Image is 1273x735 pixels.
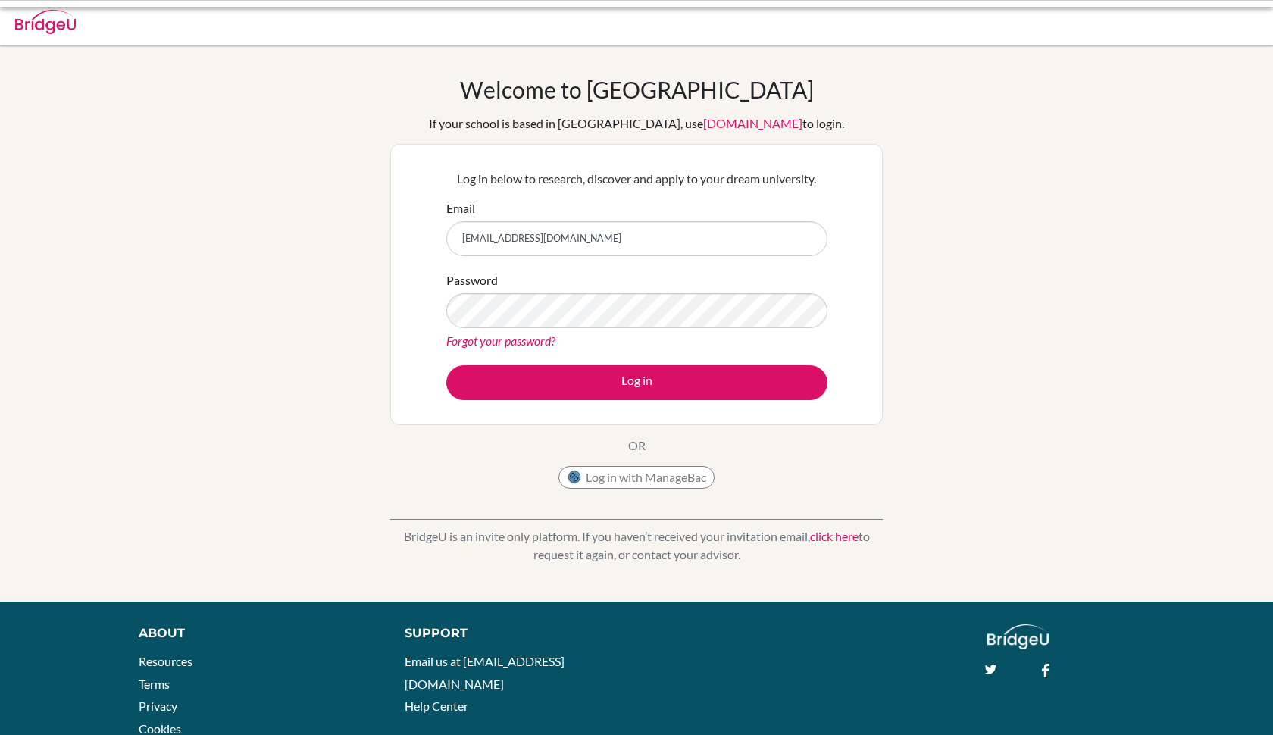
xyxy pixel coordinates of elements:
[446,333,555,348] a: Forgot your password?
[139,654,192,668] a: Resources
[15,10,76,34] img: Bridge-U
[446,365,827,400] button: Log in
[446,199,475,217] label: Email
[810,529,859,543] a: click here
[558,466,715,489] button: Log in with ManageBac
[987,624,1049,649] img: logo_white@2x-f4f0deed5e89b7ecb1c2cc34c3e3d731f90f0f143d5ea2071677605dd97b5244.png
[446,170,827,188] p: Log in below to research, discover and apply to your dream university.
[139,699,177,713] a: Privacy
[139,624,371,643] div: About
[405,624,620,643] div: Support
[405,654,565,691] a: Email us at [EMAIL_ADDRESS][DOMAIN_NAME]
[139,677,170,691] a: Terms
[703,116,802,130] a: [DOMAIN_NAME]
[446,271,498,289] label: Password
[429,114,844,133] div: If your school is based in [GEOGRAPHIC_DATA], use to login.
[390,527,883,564] p: BridgeU is an invite only platform. If you haven’t received your invitation email, to request it ...
[628,436,646,455] p: OR
[405,699,468,713] a: Help Center
[460,76,814,103] h1: Welcome to [GEOGRAPHIC_DATA]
